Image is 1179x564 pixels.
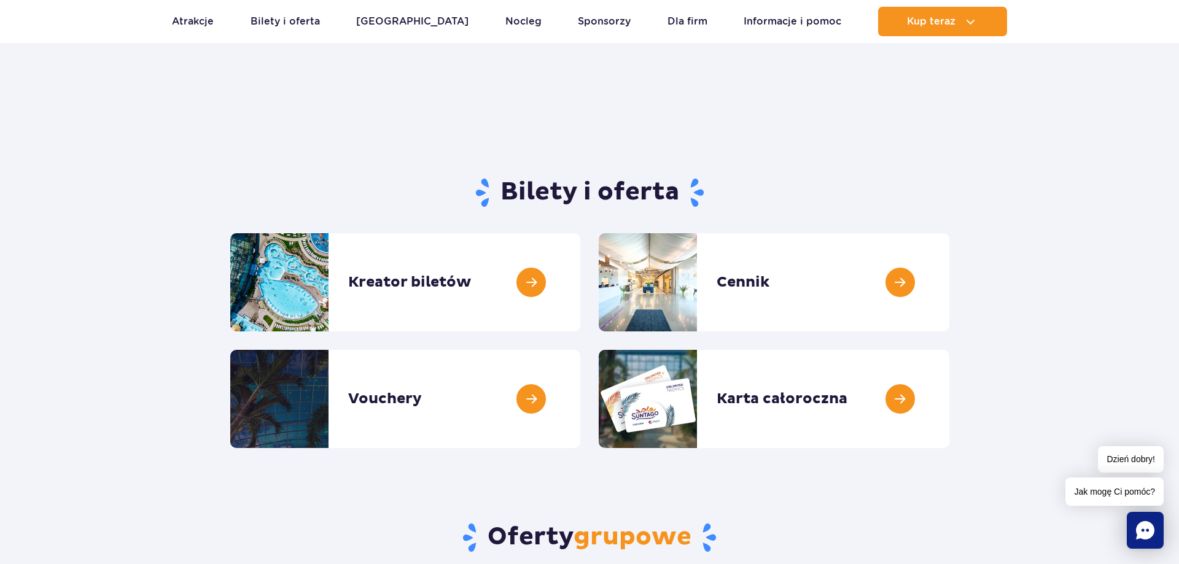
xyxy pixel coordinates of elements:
[172,7,214,36] a: Atrakcje
[251,7,320,36] a: Bilety i oferta
[878,7,1007,36] button: Kup teraz
[667,7,707,36] a: Dla firm
[1065,477,1164,506] span: Jak mogę Ci pomóc?
[574,522,691,552] span: grupowe
[356,7,469,36] a: [GEOGRAPHIC_DATA]
[230,522,949,554] h2: Oferty
[907,16,955,27] span: Kup teraz
[1127,512,1164,549] div: Chat
[744,7,841,36] a: Informacje i pomoc
[578,7,631,36] a: Sponsorzy
[1098,446,1164,473] span: Dzień dobry!
[505,7,542,36] a: Nocleg
[230,177,949,209] h1: Bilety i oferta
